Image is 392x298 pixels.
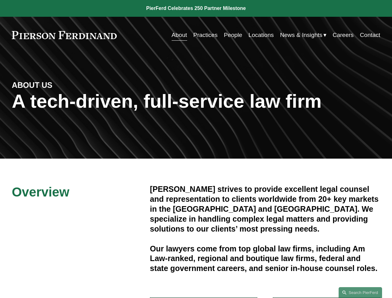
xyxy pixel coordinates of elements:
[249,29,274,41] a: Locations
[150,244,380,274] h4: Our lawyers come from top global law firms, including Am Law-ranked, regional and boutique law fi...
[224,29,242,41] a: People
[193,29,218,41] a: Practices
[12,90,380,112] h1: A tech-driven, full-service law firm
[172,29,187,41] a: About
[280,30,322,40] span: News & Insights
[280,29,326,41] a: folder dropdown
[12,81,52,89] strong: ABOUT US
[333,29,354,41] a: Careers
[360,29,381,41] a: Contact
[339,287,382,298] a: Search this site
[12,185,70,199] span: Overview
[150,184,380,234] h4: [PERSON_NAME] strives to provide excellent legal counsel and representation to clients worldwide ...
